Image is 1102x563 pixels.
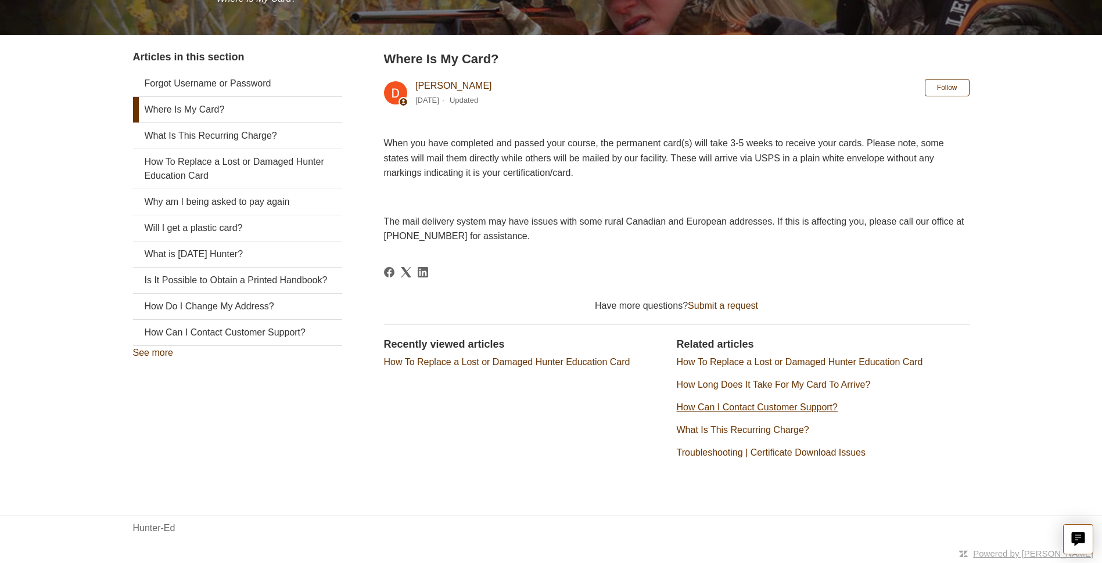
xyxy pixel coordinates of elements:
[925,79,970,96] button: Follow Article
[677,447,866,457] a: Troubleshooting | Certificate Download Issues
[133,189,342,215] a: Why am I being asked to pay again
[677,425,809,435] a: What Is This Recurring Charge?
[688,301,758,311] a: Submit a request
[133,320,342,345] a: How Can I Contact Customer Support?
[133,241,342,267] a: What is [DATE] Hunter?
[384,299,970,313] div: Have more questions?
[677,380,871,389] a: How Long Does It Take For My Card To Arrive?
[384,267,394,277] svg: Share this page on Facebook
[133,268,342,293] a: Is It Possible to Obtain a Printed Handbook?
[133,97,342,122] a: Where Is My Card?
[401,267,411,277] a: X Corp
[677,402,838,412] a: How Can I Contact Customer Support?
[133,521,175,535] a: Hunter-Ed
[384,267,394,277] a: Facebook
[418,267,428,277] svg: Share this page on LinkedIn
[133,149,342,189] a: How To Replace a Lost or Damaged Hunter Education Card
[401,267,411,277] svg: Share this page on X Corp
[133,294,342,319] a: How Do I Change My Address?
[384,357,630,367] a: How To Replace a Lost or Damaged Hunter Education Card
[133,215,342,241] a: Will I get a plastic card?
[418,267,428,277] a: LinkedIn
[677,357,923,367] a: How To Replace a Lost or Damaged Hunter Education Card
[384,216,964,241] span: The mail delivery system may have issues with some rural Canadian and European addresses. If this...
[384,138,944,178] span: When you have completed and passed your course, the permanent card(s) will take 3-5 weeks to rece...
[384,337,665,352] h2: Recently viewed articles
[133,51,245,63] span: Articles in this section
[973,548,1093,558] a: Powered by [PERSON_NAME]
[133,123,342,149] a: What Is This Recurring Charge?
[415,96,439,104] time: 03/04/2024, 06:46
[133,348,173,358] a: See more
[384,49,970,68] h2: Where Is My Card?
[415,81,492,91] a: [PERSON_NAME]
[450,96,478,104] li: Updated
[133,71,342,96] a: Forgot Username or Password
[1063,524,1093,554] button: Live chat
[677,337,970,352] h2: Related articles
